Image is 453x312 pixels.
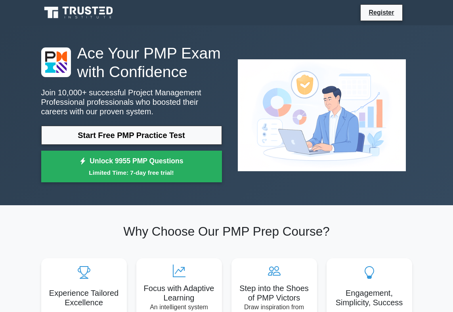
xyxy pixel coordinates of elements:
h5: Experience Tailored Excellence [48,288,120,307]
a: Unlock 9955 PMP QuestionsLimited Time: 7-day free trial! [41,151,222,182]
h5: Focus with Adaptive Learning [143,284,216,303]
h5: Step into the Shoes of PMP Victors [238,284,311,303]
a: Register [364,8,399,17]
img: Project Management Professional Preview [231,53,412,178]
h5: Engagement, Simplicity, Success [333,288,406,307]
h2: Why Choose Our PMP Prep Course? [41,224,412,239]
h1: Ace Your PMP Exam with Confidence [41,44,222,81]
p: Join 10,000+ successful Project Management Professional professionals who boosted their careers w... [41,88,222,116]
small: Limited Time: 7-day free trial! [51,168,212,177]
a: Start Free PMP Practice Test [41,126,222,145]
